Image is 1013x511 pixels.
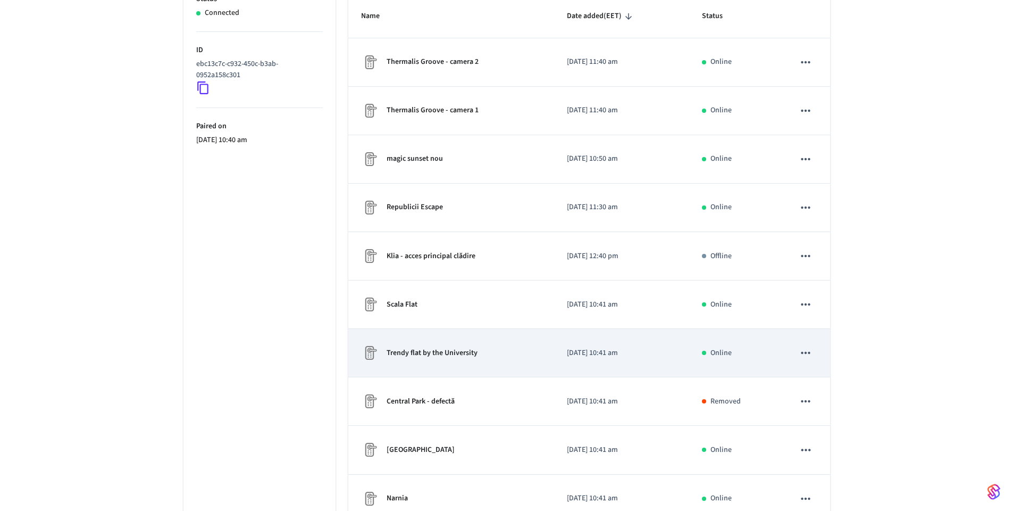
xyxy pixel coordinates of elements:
[710,396,741,407] p: Removed
[710,105,732,116] p: Online
[387,444,455,456] p: [GEOGRAPHIC_DATA]
[361,393,378,410] img: Placeholder Lock Image
[710,56,732,68] p: Online
[567,444,677,456] p: [DATE] 10:41 am
[710,299,732,310] p: Online
[387,493,408,504] p: Narnia
[387,251,475,262] p: Klia - acces principal clădire
[567,105,677,116] p: [DATE] 11:40 am
[710,153,732,164] p: Online
[567,202,677,213] p: [DATE] 11:30 am
[567,8,635,24] span: Date added(EET)
[567,299,677,310] p: [DATE] 10:41 am
[710,348,732,359] p: Online
[361,151,378,168] img: Placeholder Lock Image
[361,102,378,119] img: Placeholder Lock Image
[710,202,732,213] p: Online
[361,199,378,216] img: Placeholder Lock Image
[361,441,378,458] img: Placeholder Lock Image
[387,348,478,359] p: Trendy flat by the University
[387,396,455,407] p: Central Park - defectă
[361,344,378,361] img: Placeholder Lock Image
[387,105,479,116] p: Thermalis Groove - camera 1
[567,56,677,68] p: [DATE] 11:40 am
[387,299,417,310] p: Scala Flat
[567,251,677,262] p: [DATE] 12:40 pm
[196,59,319,81] p: ebc13c7c-c932-450c-b3ab-0952a158c301
[567,396,677,407] p: [DATE] 10:41 am
[361,490,378,507] img: Placeholder Lock Image
[710,251,732,262] p: Offline
[567,348,677,359] p: [DATE] 10:41 am
[361,54,378,71] img: Placeholder Lock Image
[361,296,378,313] img: Placeholder Lock Image
[702,8,736,24] span: Status
[205,7,239,19] p: Connected
[710,444,732,456] p: Online
[196,135,323,146] p: [DATE] 10:40 am
[196,121,323,132] p: Paired on
[361,248,378,265] img: Placeholder Lock Image
[387,202,443,213] p: Republicii Escape
[987,483,1000,500] img: SeamLogoGradient.69752ec5.svg
[196,45,323,56] p: ID
[710,493,732,504] p: Online
[567,493,677,504] p: [DATE] 10:41 am
[387,56,479,68] p: Thermalis Groove - camera 2
[567,153,677,164] p: [DATE] 10:50 am
[361,8,394,24] span: Name
[387,153,443,164] p: magic sunset nou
